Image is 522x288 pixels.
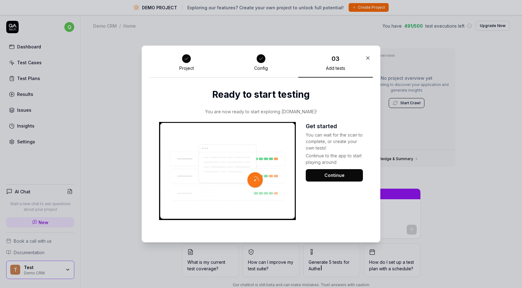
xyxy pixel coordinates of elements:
[254,65,268,71] div: Config
[306,169,363,182] button: Continue
[332,54,340,63] div: 03
[306,151,363,165] div: Continue to the app to start playing around
[306,130,363,151] div: You can wait for the scan to complete, or create your own tests!
[193,109,329,115] div: You are now ready to start exploring [DOMAIN_NAME]!
[306,122,363,130] h3: Get started
[326,65,345,71] div: Add tests
[363,53,373,63] button: Close Modal
[159,88,363,101] h2: Ready to start testing
[179,65,194,71] div: Project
